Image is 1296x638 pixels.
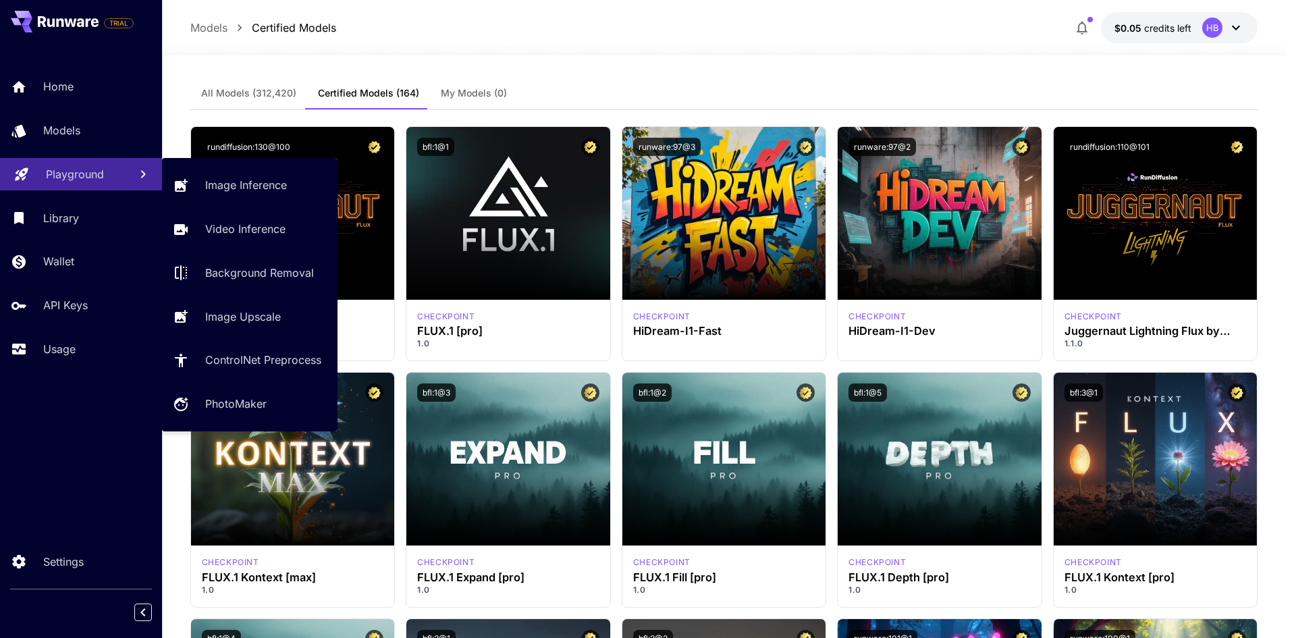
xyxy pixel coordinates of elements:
nav: breadcrumb [190,20,336,36]
p: Image Upscale [205,309,281,325]
div: FLUX.1 Kontext [max] [202,556,259,568]
a: Video Inference [162,213,337,246]
button: bfl:3@1 [1064,383,1103,402]
button: rundiffusion:110@101 [1064,138,1155,156]
p: Library [43,210,79,226]
p: 1.0 [202,584,384,596]
button: Certified Model – Vetted for best performance and includes a commercial license. [365,138,383,156]
p: checkpoint [1064,311,1122,323]
h3: FLUX.1 Kontext [pro] [1064,571,1247,584]
p: Usage [43,341,76,357]
button: Certified Model – Vetted for best performance and includes a commercial license. [796,383,815,402]
p: Background Removal [205,265,314,281]
span: credits left [1144,22,1191,34]
button: Certified Model – Vetted for best performance and includes a commercial license. [796,138,815,156]
a: Image Upscale [162,300,337,333]
button: bfl:1@5 [848,383,887,402]
p: Certified Models [252,20,336,36]
p: checkpoint [202,556,259,568]
p: 1.0 [417,584,599,596]
div: HB [1202,18,1222,38]
div: HiDream Fast [633,311,691,323]
p: 1.1.0 [1064,338,1247,350]
a: Image Inference [162,169,337,202]
span: TRIAL [105,18,133,28]
h3: FLUX.1 Expand [pro] [417,571,599,584]
p: PhotoMaker [205,396,267,412]
button: Certified Model – Vetted for best performance and includes a commercial license. [581,383,599,402]
p: Wallet [43,253,74,269]
p: Image Inference [205,177,287,193]
button: Certified Model – Vetted for best performance and includes a commercial license. [1228,383,1246,402]
button: Certified Model – Vetted for best performance and includes a commercial license. [365,383,383,402]
p: 1.0 [1064,584,1247,596]
button: $0.05 [1101,12,1258,43]
button: bfl:1@3 [417,383,456,402]
h3: Juggernaut Lightning Flux by RunDiffusion [1064,325,1247,338]
div: Collapse sidebar [144,600,162,624]
p: checkpoint [633,311,691,323]
div: HiDream Dev [848,311,906,323]
p: ControlNet Preprocess [205,352,321,368]
a: PhotoMaker [162,388,337,421]
span: All Models (312,420) [201,87,296,99]
span: Add your payment card to enable full platform functionality. [104,15,134,31]
p: checkpoint [848,311,906,323]
div: fluxpro [633,556,691,568]
div: FLUX.1 Kontext [pro] [1064,556,1122,568]
span: Certified Models (164) [318,87,419,99]
button: Certified Model – Vetted for best performance and includes a commercial license. [1228,138,1246,156]
div: FLUX.1 D [1064,311,1122,323]
p: Video Inference [205,221,286,237]
p: Models [190,20,227,36]
button: Certified Model – Vetted for best performance and includes a commercial license. [581,138,599,156]
button: bfl:1@2 [633,383,672,402]
button: runware:97@2 [848,138,916,156]
h3: HiDream-I1-Dev [848,325,1031,338]
p: checkpoint [633,556,691,568]
h3: HiDream-I1-Fast [633,325,815,338]
p: checkpoint [848,556,906,568]
h3: FLUX.1 Depth [pro] [848,571,1031,584]
div: $0.05 [1114,21,1191,35]
div: fluxpro [417,556,475,568]
button: Collapse sidebar [134,604,152,621]
div: fluxpro [417,311,475,323]
p: checkpoint [1064,556,1122,568]
p: 1.0 [633,584,815,596]
h3: FLUX.1 Kontext [max] [202,571,384,584]
p: Home [43,78,74,95]
a: ControlNet Preprocess [162,344,337,377]
span: My Models (0) [441,87,507,99]
p: API Keys [43,297,88,313]
p: checkpoint [417,556,475,568]
button: rundiffusion:130@100 [202,138,296,156]
h3: FLUX.1 [pro] [417,325,599,338]
span: $0.05 [1114,22,1144,34]
p: Settings [43,554,84,570]
button: bfl:1@1 [417,138,454,156]
p: Playground [46,166,104,182]
div: fluxpro [848,556,906,568]
p: checkpoint [417,311,475,323]
h3: FLUX.1 Fill [pro] [633,571,815,584]
a: Background Removal [162,257,337,290]
button: runware:97@3 [633,138,701,156]
button: Certified Model – Vetted for best performance and includes a commercial license. [1013,383,1031,402]
p: 1.0 [417,338,599,350]
button: Certified Model – Vetted for best performance and includes a commercial license. [1013,138,1031,156]
p: Models [43,122,80,138]
p: 1.0 [848,584,1031,596]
